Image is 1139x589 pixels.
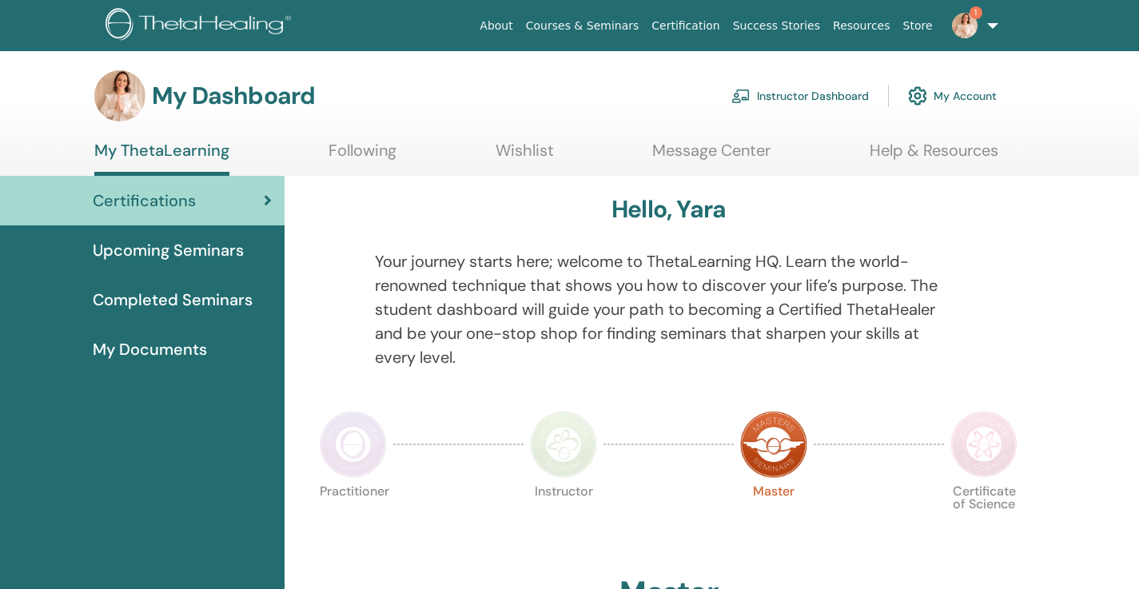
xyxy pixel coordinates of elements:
[106,8,297,44] img: logo.png
[950,411,1018,478] img: Certificate of Science
[320,411,387,478] img: Practitioner
[731,78,869,113] a: Instructor Dashboard
[93,288,253,312] span: Completed Seminars
[950,485,1018,552] p: Certificate of Science
[652,141,771,172] a: Message Center
[94,141,229,176] a: My ThetaLearning
[727,11,826,41] a: Success Stories
[970,6,982,19] span: 1
[94,70,145,121] img: default.jpg
[530,485,597,552] p: Instructor
[897,11,939,41] a: Store
[375,249,963,369] p: Your journey starts here; welcome to ThetaLearning HQ. Learn the world-renowned technique that sh...
[611,195,726,224] h3: Hello, Yara
[826,11,897,41] a: Resources
[152,82,315,110] h3: My Dashboard
[731,89,751,103] img: chalkboard-teacher.svg
[329,141,396,172] a: Following
[908,82,927,109] img: cog.svg
[520,11,646,41] a: Courses & Seminars
[952,13,978,38] img: default.jpg
[93,337,207,361] span: My Documents
[740,485,807,552] p: Master
[320,485,387,552] p: Practitioner
[870,141,998,172] a: Help & Resources
[496,141,554,172] a: Wishlist
[645,11,726,41] a: Certification
[473,11,519,41] a: About
[530,411,597,478] img: Instructor
[740,411,807,478] img: Master
[908,78,997,113] a: My Account
[93,189,196,213] span: Certifications
[93,238,244,262] span: Upcoming Seminars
